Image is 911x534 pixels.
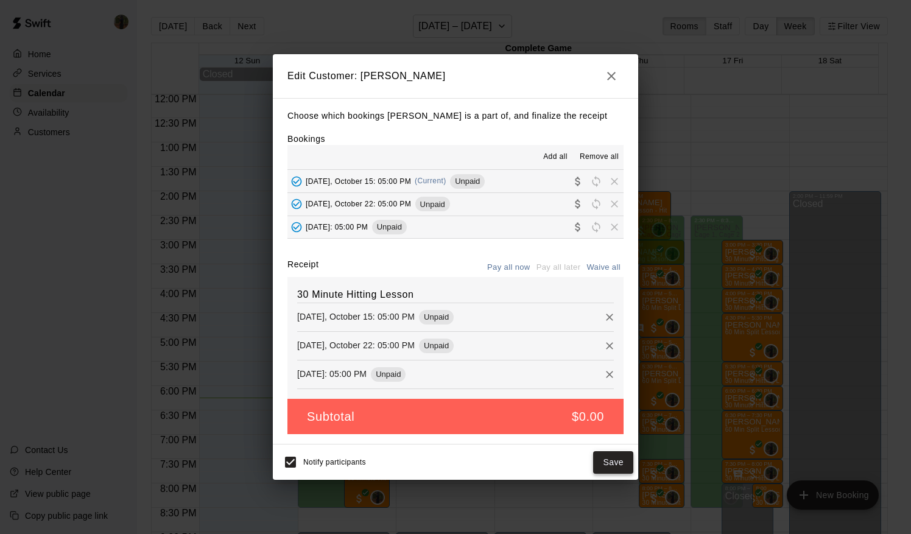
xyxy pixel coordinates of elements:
[580,151,619,163] span: Remove all
[287,170,624,192] button: Added - Collect Payment[DATE], October 15: 05:00 PM(Current)UnpaidCollect paymentRescheduleRemove
[306,177,411,185] span: [DATE], October 15: 05:00 PM
[600,337,619,355] button: Remove
[587,199,605,208] span: Reschedule
[287,134,325,144] label: Bookings
[484,258,533,277] button: Pay all now
[536,147,575,167] button: Add all
[306,222,368,231] span: [DATE]: 05:00 PM
[419,341,454,350] span: Unpaid
[605,176,624,185] span: Remove
[593,451,633,474] button: Save
[287,218,306,236] button: Added - Collect Payment
[572,409,604,425] h5: $0.00
[372,222,407,231] span: Unpaid
[543,151,568,163] span: Add all
[287,108,624,124] p: Choose which bookings [PERSON_NAME] is a part of, and finalize the receipt
[575,147,624,167] button: Remove all
[415,177,446,185] span: (Current)
[605,199,624,208] span: Remove
[297,287,614,303] h6: 30 Minute Hitting Lesson
[303,458,366,466] span: Notify participants
[450,177,485,186] span: Unpaid
[287,193,624,216] button: Added - Collect Payment[DATE], October 22: 05:00 PMUnpaidCollect paymentRescheduleRemove
[307,409,354,425] h5: Subtotal
[297,311,415,323] p: [DATE], October 15: 05:00 PM
[287,195,306,213] button: Added - Collect Payment
[569,176,587,185] span: Collect payment
[287,258,318,277] label: Receipt
[287,172,306,191] button: Added - Collect Payment
[287,216,624,239] button: Added - Collect Payment[DATE]: 05:00 PMUnpaidCollect paymentRescheduleRemove
[306,200,411,208] span: [DATE], October 22: 05:00 PM
[569,222,587,231] span: Collect payment
[587,222,605,231] span: Reschedule
[587,176,605,185] span: Reschedule
[600,365,619,384] button: Remove
[297,368,367,380] p: [DATE]: 05:00 PM
[583,258,624,277] button: Waive all
[297,339,415,351] p: [DATE], October 22: 05:00 PM
[569,199,587,208] span: Collect payment
[419,312,454,321] span: Unpaid
[605,222,624,231] span: Remove
[415,200,450,209] span: Unpaid
[600,308,619,326] button: Remove
[273,54,638,98] h2: Edit Customer: [PERSON_NAME]
[371,370,406,379] span: Unpaid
